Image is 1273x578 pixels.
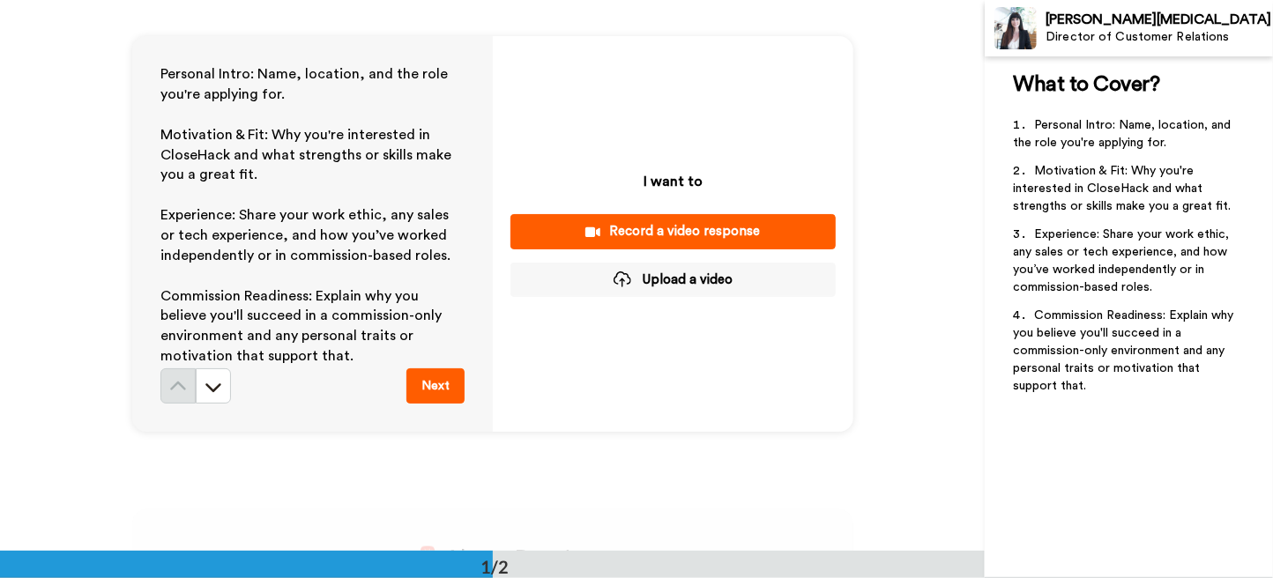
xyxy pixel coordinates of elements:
div: [PERSON_NAME][MEDICAL_DATA] [1046,11,1272,28]
button: Next [406,368,465,404]
button: Record a video response [510,214,836,248]
p: I want to [644,171,703,192]
span: Commission Readiness: Explain why you believe you'll succeed in a commission-only environment and... [160,289,445,364]
div: Record a video response [525,222,822,241]
div: Director of Customer Relations [1046,30,1272,45]
span: What to Cover? [1013,74,1159,95]
span: Personal Intro: Name, location, and the role you're applying for. [1013,119,1234,149]
span: Experience: Share your work ethic, any sales or tech experience, and how you’ve worked independen... [160,208,452,263]
button: Upload a video [510,263,836,297]
span: Experience: Share your work ethic, any sales or tech experience, and how you’ve worked independen... [1013,228,1232,293]
span: Motivation & Fit: Why you're interested in CloseHack and what strengths or skills make you a grea... [160,128,455,182]
img: Profile Image [994,7,1037,49]
span: Personal Intro: Name, location, and the role you're applying for. [160,67,451,101]
span: Motivation & Fit: Why you're interested in CloseHack and what strengths or skills make you a grea... [1013,165,1231,212]
span: Commission Readiness: Explain why you believe you'll succeed in a commission-only environment and... [1013,309,1237,392]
